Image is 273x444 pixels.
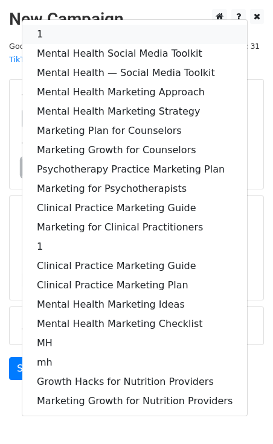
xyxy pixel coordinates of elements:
[22,256,247,276] a: Clinical Practice Marketing Guide
[213,386,273,444] iframe: Chat Widget
[9,42,141,65] small: Google Sheet:
[22,83,247,102] a: Mental Health Marketing Approach
[22,218,247,237] a: Marketing for Clinical Practitioners
[9,9,264,30] h2: New Campaign
[22,353,247,372] a: mh
[22,102,247,121] a: Mental Health Marketing Strategy
[22,141,247,160] a: Marketing Growth for Counselors
[22,25,247,44] a: 1
[9,357,49,380] a: Send
[22,237,247,256] a: 1
[22,276,247,295] a: Clinical Practice Marketing Plan
[22,44,247,63] a: Mental Health Social Media Toolkit
[22,179,247,198] a: Marketing for Psychotherapists
[22,372,247,392] a: Growth Hacks for Nutrition Providers
[22,334,247,353] a: MH
[22,160,247,179] a: Psychotherapy Practice Marketing Plan
[22,63,247,83] a: Mental Health — Social Media Toolkit
[22,295,247,314] a: Mental Health Marketing Ideas
[22,314,247,334] a: Mental Health Marketing Checklist
[22,198,247,218] a: Clinical Practice Marketing Guide
[22,121,247,141] a: Marketing Plan for Counselors
[22,392,247,411] a: Marketing Growth for Nutrition Providers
